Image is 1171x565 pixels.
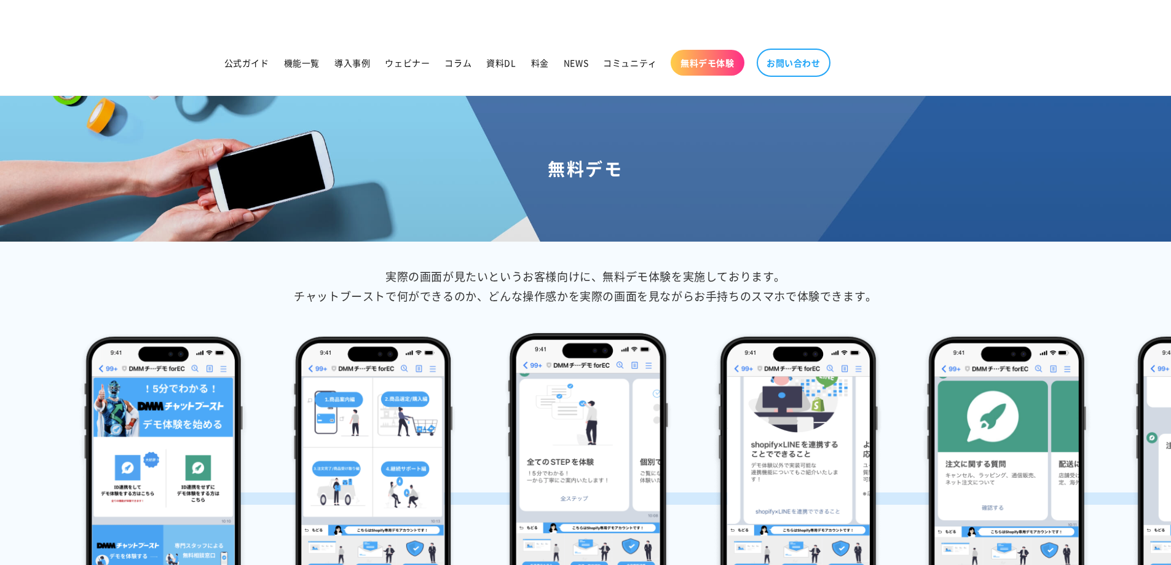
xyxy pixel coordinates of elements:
span: ウェビナー [385,57,430,68]
span: NEWS [564,57,588,68]
span: コミュニティ [603,57,657,68]
span: 料金 [531,57,549,68]
a: お問い合わせ [757,49,830,77]
span: 導入事例 [334,57,370,68]
span: コラム [444,57,471,68]
a: コミュニティ [596,50,664,76]
a: 資料DL [479,50,523,76]
span: お問い合わせ [767,57,821,68]
a: 無料デモ体験 [671,50,744,76]
a: 導入事例 [327,50,377,76]
a: コラム [437,50,479,76]
a: ウェビナー [377,50,437,76]
h1: 無料デモ [15,157,1156,180]
span: 公式ガイド [224,57,269,68]
span: 無料デモ体験 [680,57,735,68]
span: 機能一覧 [284,57,320,68]
a: 機能一覧 [277,50,327,76]
a: 料金 [524,50,556,76]
a: 公式ガイド [217,50,277,76]
span: 資料DL [486,57,516,68]
a: NEWS [556,50,596,76]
